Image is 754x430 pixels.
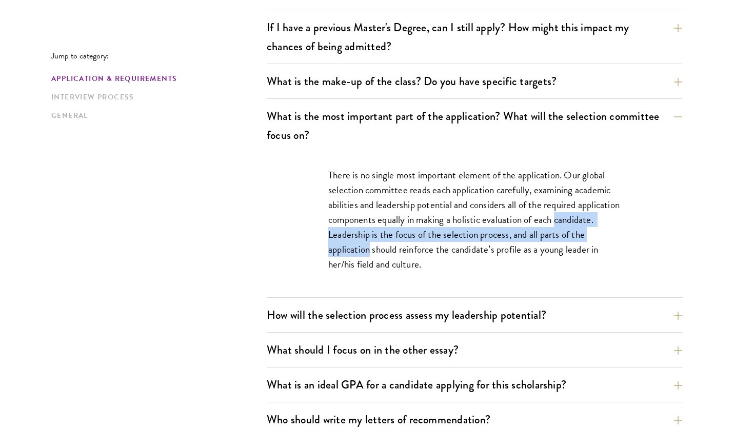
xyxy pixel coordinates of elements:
button: What is an ideal GPA for a candidate applying for this scholarship? [267,373,682,396]
a: General [51,110,261,121]
button: What is the most important part of the application? What will the selection committee focus on? [267,105,682,147]
button: What should I focus on in the other essay? [267,338,682,361]
button: What is the make-up of the class? Do you have specific targets? [267,70,682,93]
a: Application & Requirements [51,73,261,84]
p: Jump to category: [51,51,267,60]
button: If I have a previous Master's Degree, can I still apply? How might this impact my chances of bein... [267,16,682,58]
a: Interview Process [51,92,261,103]
p: There is no single most important element of the application. Our global selection committee read... [328,168,621,272]
button: How will the selection process assess my leadership potential? [267,303,682,326]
